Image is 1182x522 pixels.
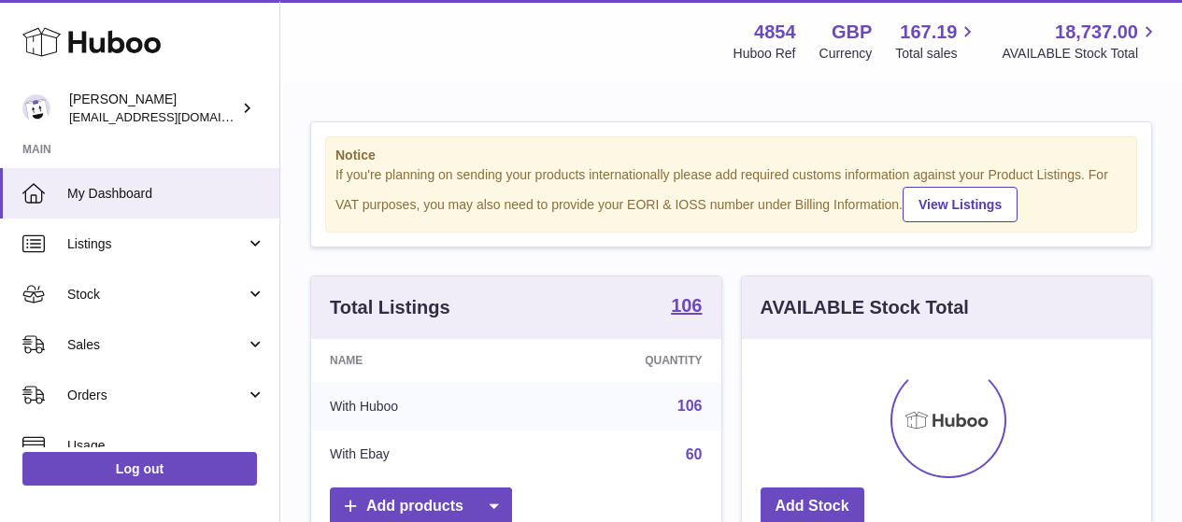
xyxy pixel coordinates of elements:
[761,295,969,320] h3: AVAILABLE Stock Total
[335,147,1127,164] strong: Notice
[22,452,257,486] a: Log out
[832,20,872,45] strong: GBP
[895,45,978,63] span: Total sales
[69,91,237,126] div: [PERSON_NAME]
[1002,45,1160,63] span: AVAILABLE Stock Total
[819,45,873,63] div: Currency
[903,187,1018,222] a: View Listings
[1002,20,1160,63] a: 18,737.00 AVAILABLE Stock Total
[22,94,50,122] img: jimleo21@yahoo.gr
[67,437,265,455] span: Usage
[671,296,702,318] a: 106
[330,295,450,320] h3: Total Listings
[335,166,1127,222] div: If you're planning on sending your products internationally please add required customs informati...
[69,109,275,124] span: [EMAIL_ADDRESS][DOMAIN_NAME]
[67,185,265,203] span: My Dashboard
[67,235,246,253] span: Listings
[754,20,796,45] strong: 4854
[671,296,702,315] strong: 106
[895,20,978,63] a: 167.19 Total sales
[677,398,703,414] a: 106
[311,382,527,430] td: With Huboo
[311,339,527,382] th: Name
[686,446,703,462] a: 60
[733,45,796,63] div: Huboo Ref
[311,430,527,479] td: With Ebay
[1055,20,1138,45] span: 18,737.00
[67,286,246,303] span: Stock
[527,339,720,382] th: Quantity
[67,387,246,404] span: Orders
[67,336,246,354] span: Sales
[900,20,957,45] span: 167.19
